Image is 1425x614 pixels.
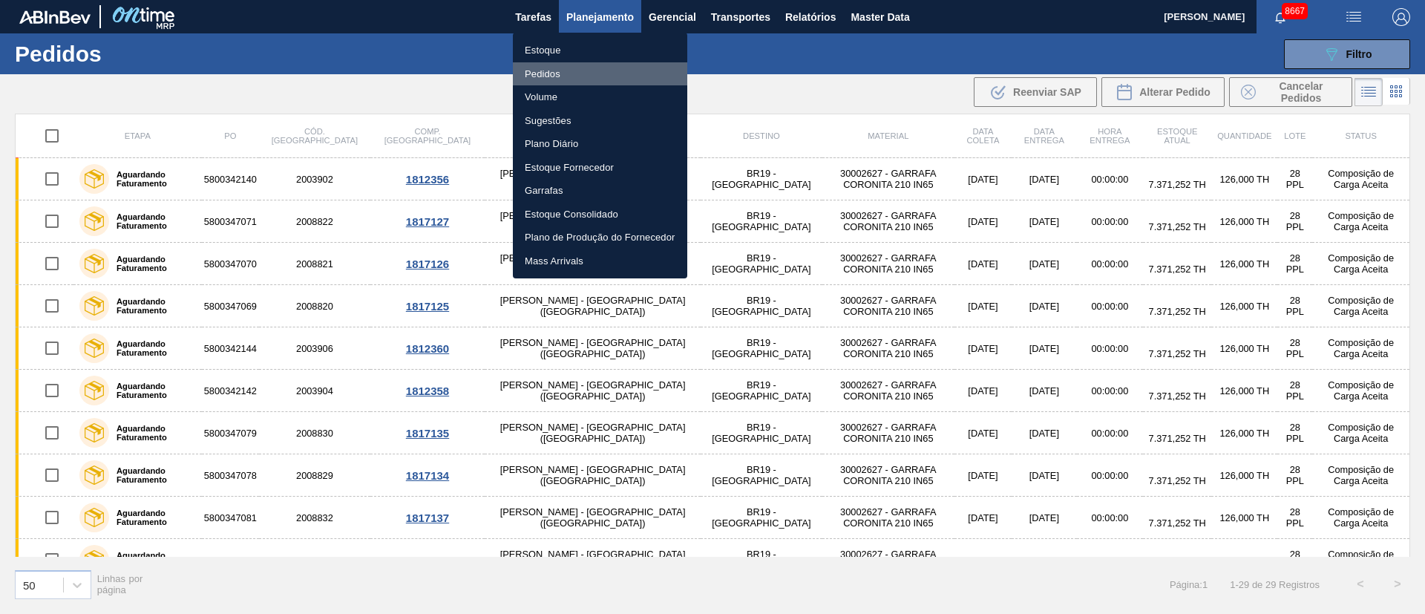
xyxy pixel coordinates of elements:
[513,156,687,180] a: Estoque Fornecedor
[513,132,687,156] a: Plano Diário
[513,62,687,86] a: Pedidos
[513,39,687,62] a: Estoque
[513,109,687,133] a: Sugestões
[513,179,687,203] a: Garrafas
[513,85,687,109] a: Volume
[513,249,687,273] a: Mass Arrivals
[513,226,687,249] a: Plano de Produção do Fornecedor
[513,203,687,226] a: Estoque Consolidado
